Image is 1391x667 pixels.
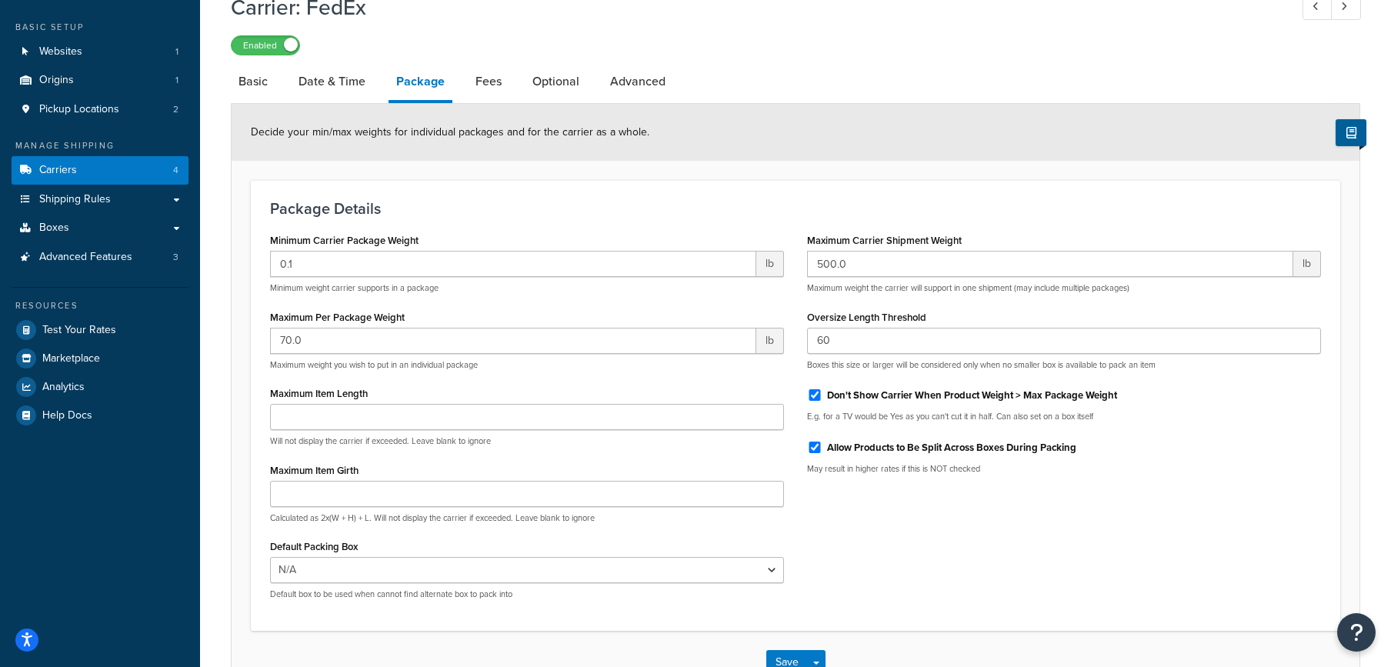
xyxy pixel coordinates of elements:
[173,164,178,177] span: 4
[270,312,405,323] label: Maximum Per Package Weight
[39,164,77,177] span: Carriers
[12,402,188,429] a: Help Docs
[827,441,1076,455] label: Allow Products to Be Split Across Boxes During Packing
[42,381,85,394] span: Analytics
[12,139,188,152] div: Manage Shipping
[1337,613,1376,652] button: Open Resource Center
[12,316,188,344] a: Test Your Rates
[175,74,178,87] span: 1
[12,66,188,95] a: Origins1
[39,193,111,206] span: Shipping Rules
[42,352,100,365] span: Marketplace
[270,235,419,246] label: Minimum Carrier Package Weight
[173,103,178,116] span: 2
[270,465,359,476] label: Maximum Item Girth
[231,63,275,100] a: Basic
[1336,119,1366,146] button: Show Help Docs
[270,359,784,371] p: Maximum weight you wish to put in an individual package
[807,235,962,246] label: Maximum Carrier Shipment Weight
[12,38,188,66] li: Websites
[389,63,452,103] a: Package
[39,45,82,58] span: Websites
[232,36,299,55] label: Enabled
[807,463,1321,475] p: May result in higher rates if this is NOT checked
[12,66,188,95] li: Origins
[12,345,188,372] a: Marketplace
[42,409,92,422] span: Help Docs
[12,243,188,272] li: Advanced Features
[525,63,587,100] a: Optional
[270,282,784,294] p: Minimum weight carrier supports in a package
[12,299,188,312] div: Resources
[270,435,784,447] p: Will not display the carrier if exceeded. Leave blank to ignore
[270,589,784,600] p: Default box to be used when cannot find alternate box to pack into
[12,38,188,66] a: Websites1
[1293,251,1321,277] span: lb
[12,95,188,124] li: Pickup Locations
[270,541,358,552] label: Default Packing Box
[827,389,1117,402] label: Don't Show Carrier When Product Weight > Max Package Weight
[468,63,509,100] a: Fees
[291,63,373,100] a: Date & Time
[251,124,649,140] span: Decide your min/max weights for individual packages and for the carrier as a whole.
[175,45,178,58] span: 1
[12,156,188,185] li: Carriers
[12,373,188,401] a: Analytics
[807,282,1321,294] p: Maximum weight the carrier will support in one shipment (may include multiple packages)
[807,359,1321,371] p: Boxes this size or larger will be considered only when no smaller box is available to pack an item
[270,388,368,399] label: Maximum Item Length
[270,200,1321,217] h3: Package Details
[12,156,188,185] a: Carriers4
[39,222,69,235] span: Boxes
[12,243,188,272] a: Advanced Features3
[39,251,132,264] span: Advanced Features
[12,185,188,214] a: Shipping Rules
[12,214,188,242] a: Boxes
[807,312,926,323] label: Oversize Length Threshold
[39,103,119,116] span: Pickup Locations
[42,324,116,337] span: Test Your Rates
[270,512,784,524] p: Calculated as 2x(W + H) + L. Will not display the carrier if exceeded. Leave blank to ignore
[756,328,784,354] span: lb
[12,21,188,34] div: Basic Setup
[807,411,1321,422] p: E.g. for a TV would be Yes as you can't cut it in half. Can also set on a box itself
[173,251,178,264] span: 3
[12,95,188,124] a: Pickup Locations2
[39,74,74,87] span: Origins
[602,63,673,100] a: Advanced
[756,251,784,277] span: lb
